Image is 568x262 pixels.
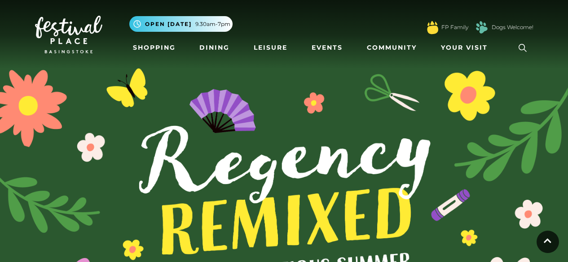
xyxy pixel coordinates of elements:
[35,16,102,53] img: Festival Place Logo
[308,39,346,56] a: Events
[129,16,233,32] button: Open [DATE] 9.30am-7pm
[441,43,488,52] span: Your Visit
[250,39,291,56] a: Leisure
[437,39,496,56] a: Your Visit
[441,23,468,31] a: FP Family
[196,39,233,56] a: Dining
[363,39,420,56] a: Community
[492,23,533,31] a: Dogs Welcome!
[129,39,179,56] a: Shopping
[195,20,230,28] span: 9.30am-7pm
[145,20,192,28] span: Open [DATE]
